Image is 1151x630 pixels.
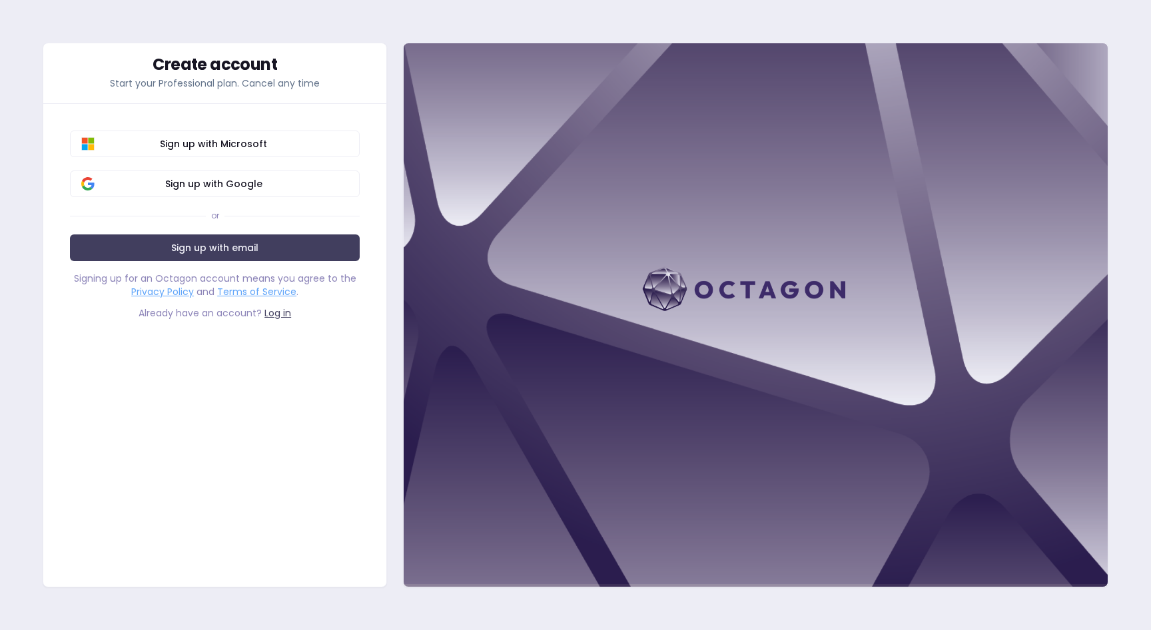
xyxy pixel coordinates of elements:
a: Log in [264,306,291,320]
button: Sign up with Microsoft [70,131,360,157]
p: Start your Professional plan. Cancel any time [70,77,360,90]
a: Sign up with email [70,234,360,261]
div: Already have an account? [70,306,360,320]
a: Terms of Service [217,285,296,298]
div: Create account [70,57,360,73]
span: Sign up with Google [79,177,348,190]
span: Sign up with Microsoft [79,137,348,151]
div: Signing up for an Octagon account means you agree to the and . [70,272,360,298]
button: Sign up with Google [70,170,360,197]
div: or [211,210,219,221]
a: Privacy Policy [131,285,194,298]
